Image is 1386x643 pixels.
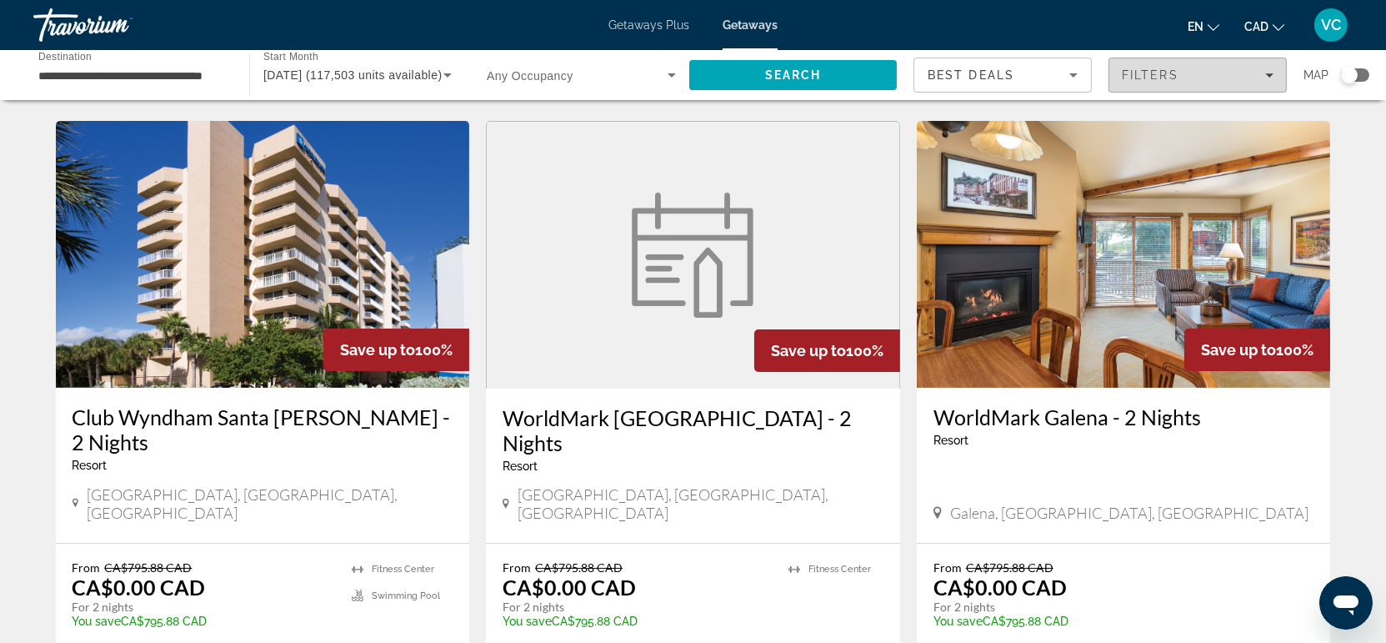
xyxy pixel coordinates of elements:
[503,600,772,615] p: For 2 nights
[263,68,443,82] span: [DATE] (117,503 units available)
[503,615,552,628] span: You save
[933,615,983,628] span: You save
[73,560,101,575] span: From
[1244,20,1268,33] span: CAD
[933,434,968,447] span: Resort
[73,404,453,455] a: Club Wyndham Santa [PERSON_NAME] - 2 Nights
[503,460,538,473] span: Resort
[933,575,1067,600] p: CA$0.00 CAD
[503,575,636,600] p: CA$0.00 CAD
[518,485,883,522] span: [GEOGRAPHIC_DATA], [GEOGRAPHIC_DATA], [GEOGRAPHIC_DATA]
[1184,329,1330,371] div: 100%
[73,600,336,615] p: For 2 nights
[723,18,778,32] a: Getaways
[340,341,415,359] span: Save up to
[38,51,92,62] span: Destination
[808,564,871,575] span: Fitness Center
[503,405,883,455] a: WorldMark [GEOGRAPHIC_DATA] - 2 Nights
[33,3,200,47] a: Travorium
[608,18,689,32] a: Getaways Plus
[486,121,900,389] a: WorldMark San Francisco - 2 Nights
[754,329,900,372] div: 100%
[1319,576,1373,630] iframe: Button to launch messaging window
[73,459,108,472] span: Resort
[323,329,469,371] div: 100%
[105,560,193,575] span: CA$795.88 CAD
[503,560,531,575] span: From
[1188,20,1203,33] span: en
[73,615,336,628] p: CA$795.88 CAD
[1309,8,1353,43] button: User Menu
[689,60,897,90] button: Search
[765,68,822,82] span: Search
[928,68,1014,82] span: Best Deals
[87,485,453,522] span: [GEOGRAPHIC_DATA], [GEOGRAPHIC_DATA], [GEOGRAPHIC_DATA]
[1122,68,1178,82] span: Filters
[56,121,470,388] img: Club Wyndham Santa Barbara - 2 Nights
[966,560,1053,575] span: CA$795.88 CAD
[1321,17,1341,33] span: VC
[263,52,318,63] span: Start Month
[933,560,962,575] span: From
[1303,63,1328,87] span: Map
[38,66,228,86] input: Select destination
[73,575,206,600] p: CA$0.00 CAD
[928,65,1078,85] mat-select: Sort by
[950,504,1308,522] span: Galena, [GEOGRAPHIC_DATA], [GEOGRAPHIC_DATA]
[622,193,763,318] img: WorldMark San Francisco - 2 Nights
[487,69,573,83] span: Any Occupancy
[1244,14,1284,38] button: Change currency
[917,121,1331,388] img: WorldMark Galena - 2 Nights
[372,564,434,575] span: Fitness Center
[1108,58,1287,93] button: Filters
[933,600,1298,615] p: For 2 nights
[933,615,1298,628] p: CA$795.88 CAD
[535,560,623,575] span: CA$795.88 CAD
[771,342,846,359] span: Save up to
[1188,14,1219,38] button: Change language
[372,590,440,601] span: Swimming Pool
[73,615,122,628] span: You save
[933,404,1314,430] a: WorldMark Galena - 2 Nights
[1201,341,1276,359] span: Save up to
[503,615,772,628] p: CA$795.88 CAD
